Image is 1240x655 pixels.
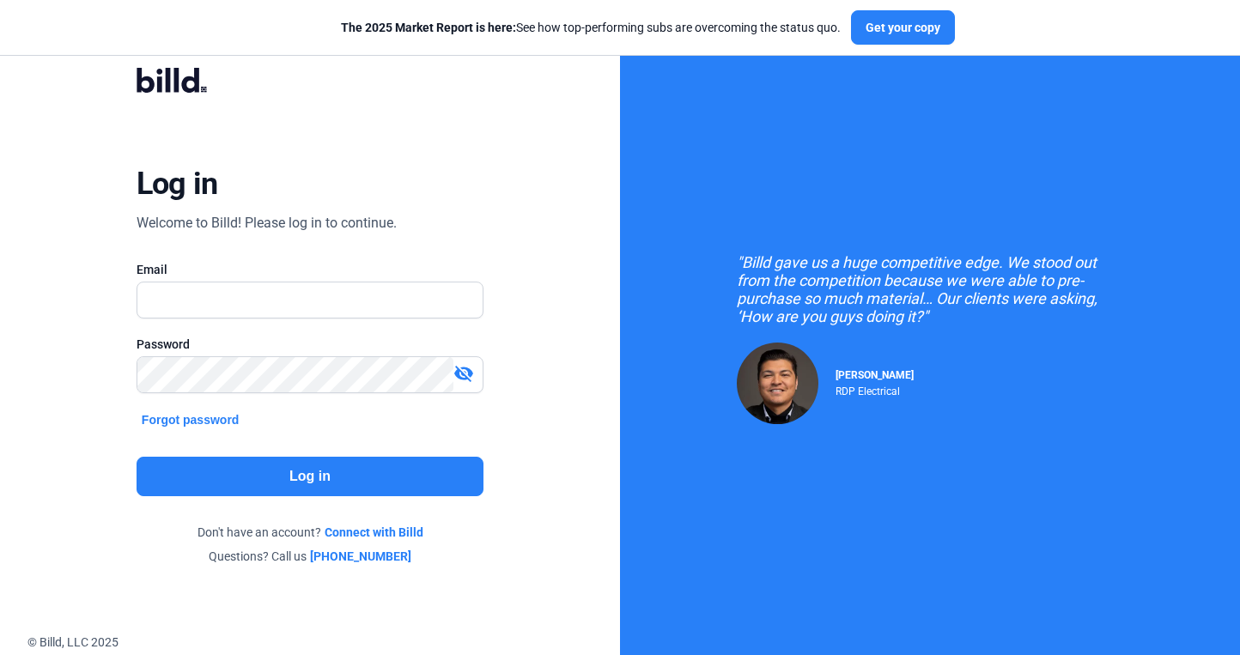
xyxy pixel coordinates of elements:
[137,524,483,541] div: Don't have an account?
[341,19,841,36] div: See how top-performing subs are overcoming the status quo.
[137,261,483,278] div: Email
[137,548,483,565] div: Questions? Call us
[737,253,1123,325] div: "Billd gave us a huge competitive edge. We stood out from the competition because we were able to...
[453,363,474,384] mat-icon: visibility_off
[737,343,818,424] img: Raul Pacheco
[851,10,955,45] button: Get your copy
[137,165,218,203] div: Log in
[137,410,245,429] button: Forgot password
[836,369,914,381] span: [PERSON_NAME]
[836,381,914,397] div: RDP Electrical
[325,524,423,541] a: Connect with Billd
[310,548,411,565] a: [PHONE_NUMBER]
[137,336,483,353] div: Password
[137,457,483,496] button: Log in
[341,21,516,34] span: The 2025 Market Report is here:
[137,213,397,233] div: Welcome to Billd! Please log in to continue.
